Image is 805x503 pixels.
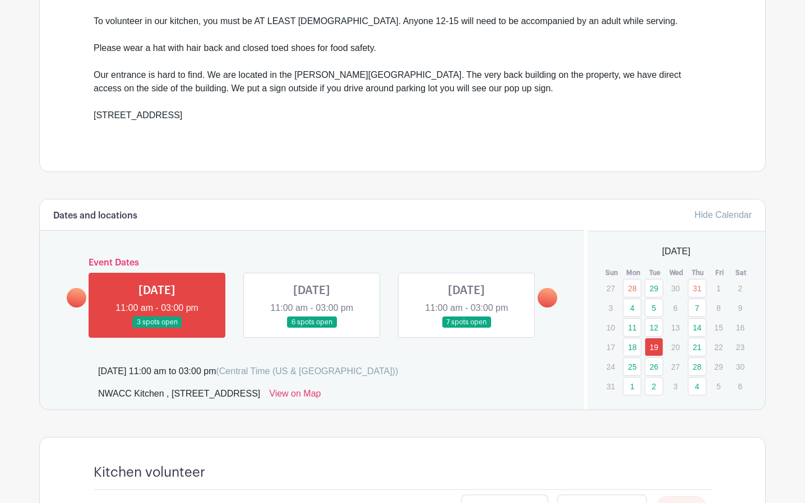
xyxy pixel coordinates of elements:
p: 8 [709,299,728,316]
h6: Dates and locations [53,211,137,221]
span: [DATE] [662,245,690,258]
p: 2 [731,280,750,297]
a: 21 [688,338,706,356]
p: 17 [602,338,620,356]
p: 6 [666,299,684,316]
a: 4 [688,377,706,395]
a: View on Map [269,387,321,405]
p: 16 [731,319,750,336]
a: 26 [645,357,663,376]
p: 1 [709,280,728,297]
th: Fri [709,267,730,278]
p: 6 [731,378,750,395]
p: 5 [709,378,728,395]
p: 3 [666,378,684,395]
p: 30 [666,280,684,297]
th: Thu [687,267,709,278]
a: 5 [645,299,663,317]
div: To volunteer in our kitchen, you must be AT LEAST [DEMOGRAPHIC_DATA]. Anyone 12-15 will need to b... [94,15,711,41]
p: 31 [602,378,620,395]
p: 22 [709,338,728,356]
a: 4 [623,299,641,317]
a: 1 [623,377,641,395]
p: 13 [666,319,684,336]
th: Mon [622,267,644,278]
p: 15 [709,319,728,336]
a: 7 [688,299,706,317]
div: [DATE] 11:00 am to 03:00 pm [98,365,398,378]
div: Please wear a hat with hair back and closed toed shoes for food safety. [94,41,711,68]
p: 20 [666,338,684,356]
p: 30 [731,358,750,375]
p: 27 [602,280,620,297]
a: 19 [645,338,663,356]
p: 27 [666,358,684,375]
p: 29 [709,358,728,375]
a: 2 [645,377,663,395]
a: Hide Calendar [695,210,752,220]
th: Sun [601,267,623,278]
p: 10 [602,319,620,336]
a: 28 [688,357,706,376]
h6: Event Dates [86,258,538,268]
span: (Central Time (US & [GEOGRAPHIC_DATA])) [216,366,398,376]
div: NWACC Kitchen , [STREET_ADDRESS] [98,387,260,405]
th: Wed [665,267,687,278]
a: 31 [688,279,706,297]
div: Our entrance is hard to find. We are located in the [PERSON_NAME][GEOGRAPHIC_DATA]. The very back... [94,68,711,109]
a: 14 [688,318,706,337]
a: 18 [623,338,641,356]
p: 3 [602,299,620,316]
a: 25 [623,357,641,376]
a: 29 [645,279,663,297]
p: 9 [731,299,750,316]
a: 28 [623,279,641,297]
p: 23 [731,338,750,356]
a: 11 [623,318,641,337]
a: 12 [645,318,663,337]
h4: Kitchen volunteer [94,464,205,481]
div: [STREET_ADDRESS] [94,109,711,136]
th: Sat [730,267,752,278]
th: Tue [644,267,666,278]
p: 24 [602,358,620,375]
